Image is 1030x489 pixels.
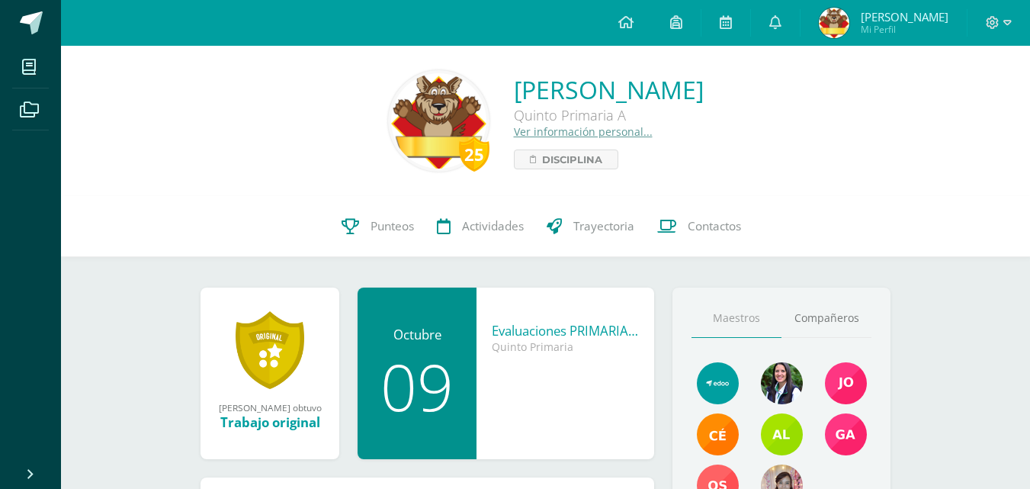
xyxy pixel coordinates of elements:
[216,413,324,431] div: Trabajo original
[330,196,425,257] a: Punteos
[492,339,639,354] div: Quinto Primaria
[697,362,739,404] img: e13555400e539d49a325e37c8b84e82e.png
[861,9,948,24] span: [PERSON_NAME]
[825,362,867,404] img: da6272e57f3de7119ddcbb64cb0effc0.png
[761,413,803,455] img: a5b319908f6460bee3aa1a56645396b9.png
[535,196,646,257] a: Trayectoria
[861,23,948,36] span: Mi Perfil
[514,150,618,169] a: Disciplina
[819,8,849,38] img: 55cd4609078b6f5449d0df1f1668bde8.png
[514,124,653,139] a: Ver información personal...
[371,218,414,234] span: Punteos
[781,299,871,338] a: Compañeros
[514,73,704,106] a: [PERSON_NAME]
[761,362,803,404] img: 8ef08b6ac3b6f0f44f195b2b5e7ed773.png
[688,218,741,234] span: Contactos
[697,413,739,455] img: 9fe7580334846c559dff5945f0b8902e.png
[646,196,752,257] a: Contactos
[514,106,704,124] div: Quinto Primaria A
[691,299,781,338] a: Maestros
[425,196,535,257] a: Actividades
[459,137,489,172] div: 25
[825,413,867,455] img: 70cc21b8d61c418a4b6ede52432d9ed3.png
[492,322,639,339] div: Evaluaciones PRIMARIA, BÁSICOS Y CUARTO BACHILLERATO 4B - (salida a las 12:00 p.m.) - ASISTENCIA ...
[391,73,486,169] img: 1713d9c2166a4aebdfd52a292557f65f.png
[373,355,461,419] div: 09
[542,150,602,169] span: Disciplina
[373,326,461,343] div: Octubre
[462,218,524,234] span: Actividades
[216,401,324,413] div: [PERSON_NAME] obtuvo
[573,218,634,234] span: Trayectoria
